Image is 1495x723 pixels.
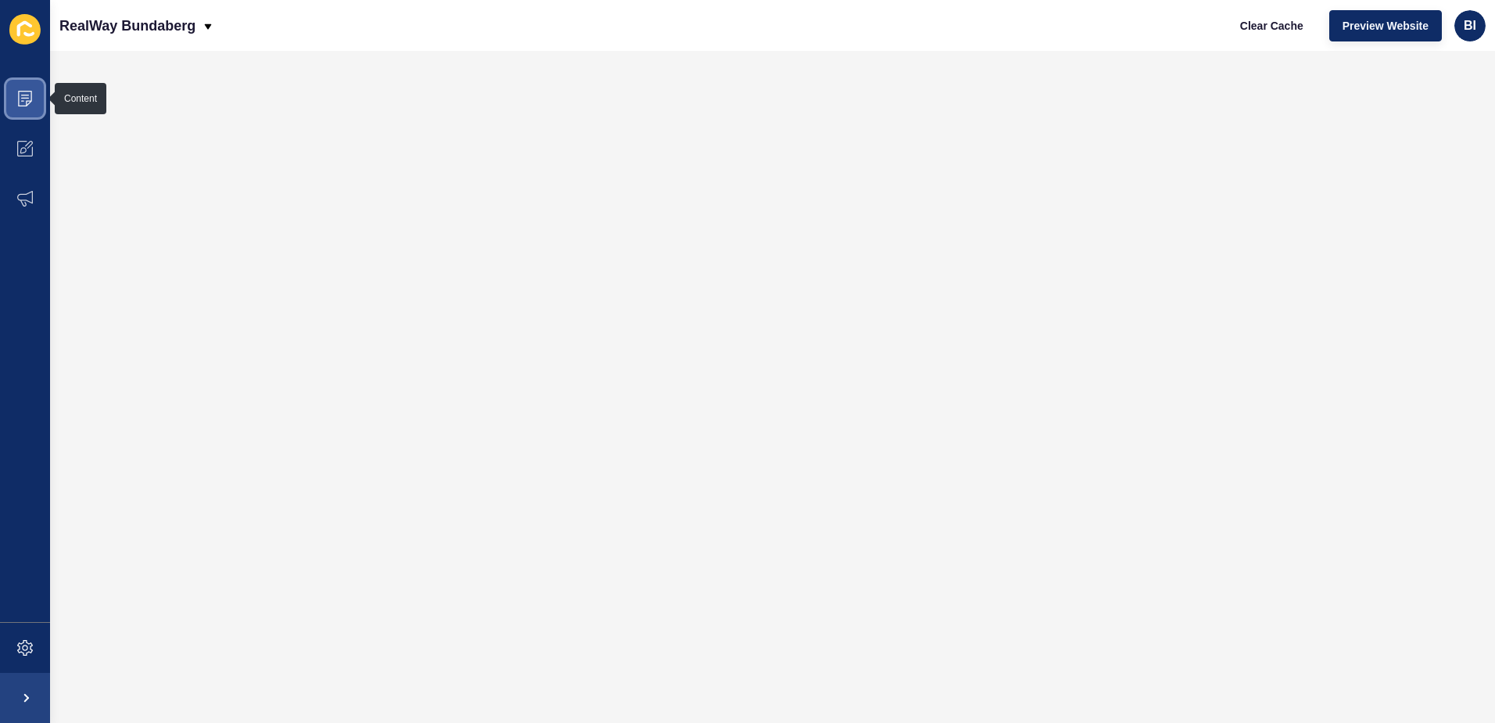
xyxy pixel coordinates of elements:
button: Clear Cache [1227,10,1317,41]
span: Clear Cache [1240,18,1303,34]
span: Preview Website [1343,18,1429,34]
div: Content [64,92,97,105]
p: RealWay Bundaberg [59,6,195,45]
span: BI [1464,18,1476,34]
button: Preview Website [1329,10,1442,41]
